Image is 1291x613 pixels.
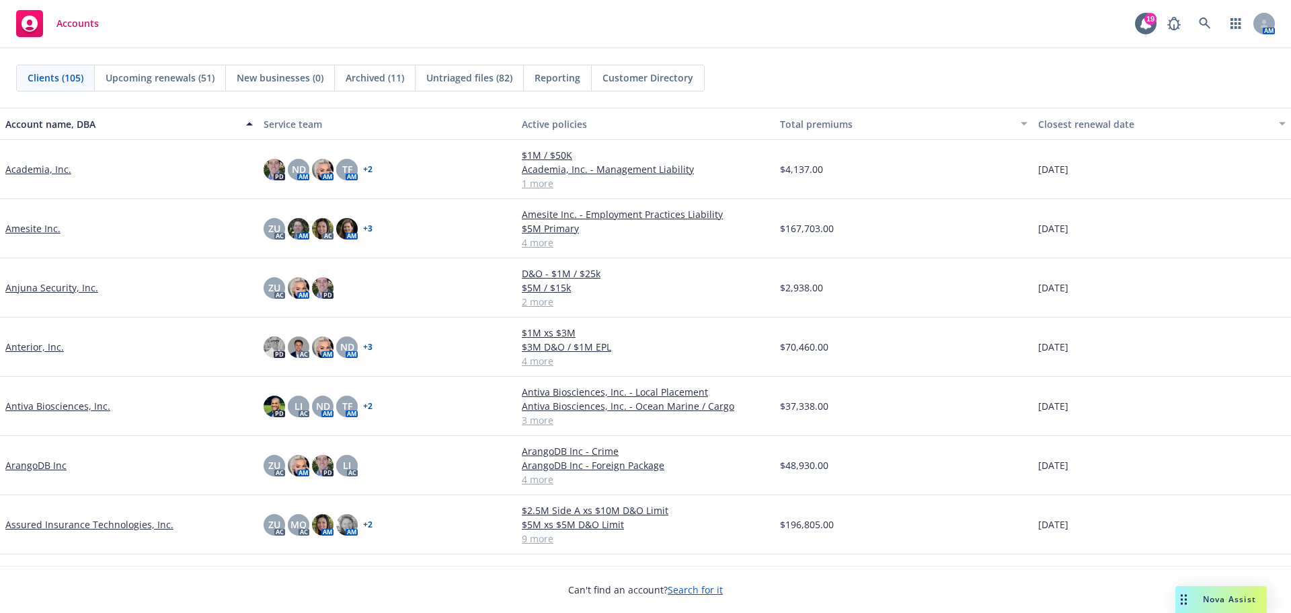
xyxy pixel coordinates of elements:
a: D&O - $1M / $25k [522,266,769,281]
img: photo [264,159,285,180]
span: ND [316,399,330,413]
span: [DATE] [1038,340,1068,354]
a: ArangoDB Inc [5,458,67,472]
span: [DATE] [1038,517,1068,532]
div: 19 [1144,13,1157,25]
img: photo [264,396,285,417]
span: MQ [290,517,307,532]
div: Closest renewal date [1038,117,1271,131]
div: Service team [264,117,511,131]
span: LI [343,458,351,472]
img: photo [288,336,309,358]
a: Assured Insurance Technologies, Inc. [5,517,173,532]
span: $2,938.00 [780,281,823,295]
a: ArangoDB Inc - Crime [522,444,769,458]
a: Antiva Biosciences, Inc. - Local Placement [522,385,769,399]
span: ZU [268,517,280,532]
a: ArangoDB Inc - Foreign Package [522,458,769,472]
img: photo [312,159,334,180]
img: photo [336,514,358,536]
span: $196,805.00 [780,517,834,532]
span: Accounts [56,18,99,29]
span: Archived (11) [346,71,404,85]
span: ND [340,340,354,354]
a: $2.5M Side A xs $10M D&O Limit [522,503,769,517]
img: photo [288,277,309,299]
a: + 3 [363,225,373,233]
a: Search for it [668,583,723,596]
a: $3M xs $2M [522,563,769,577]
span: New businesses (0) [237,71,323,85]
img: photo [288,455,309,476]
img: photo [288,218,309,240]
a: + 2 [363,402,373,410]
a: + 2 [363,521,373,529]
img: photo [312,277,334,299]
span: $37,338.00 [780,399,828,413]
div: Total premiums [780,117,1013,131]
a: Amesite Inc. - Employment Practices Liability [522,207,769,221]
a: $1M / $50K [522,148,769,162]
span: ZU [268,458,280,472]
a: Accounts [11,5,104,42]
a: 4 more [522,236,769,250]
span: [DATE] [1038,458,1068,472]
span: [DATE] [1038,399,1068,413]
span: Nova Assist [1203,593,1256,605]
div: Active policies [522,117,769,131]
img: photo [312,455,334,476]
span: Reporting [535,71,580,85]
span: [DATE] [1038,221,1068,236]
a: + 3 [363,343,373,351]
a: Search [1191,10,1218,37]
span: Customer Directory [602,71,693,85]
a: 3 more [522,413,769,427]
span: $167,703.00 [780,221,834,236]
span: ZU [268,281,280,295]
span: [DATE] [1038,281,1068,295]
a: $3M D&O / $1M EPL [522,340,769,354]
img: photo [312,336,334,358]
span: $4,137.00 [780,162,823,176]
div: Account name, DBA [5,117,238,131]
span: Can't find an account? [568,583,723,597]
a: Report a Bug [1161,10,1187,37]
a: Amesite Inc. [5,221,61,236]
span: Untriaged files (82) [426,71,512,85]
img: photo [336,218,358,240]
span: TF [342,399,352,413]
span: $70,460.00 [780,340,828,354]
button: Closest renewal date [1033,108,1291,140]
span: Upcoming renewals (51) [106,71,214,85]
a: $5M Primary [522,221,769,236]
span: $48,930.00 [780,458,828,472]
img: photo [312,514,334,536]
button: Nova Assist [1175,586,1267,613]
span: Clients (105) [28,71,83,85]
button: Total premiums [775,108,1033,140]
button: Active policies [516,108,775,140]
img: photo [312,218,334,240]
span: LI [295,399,303,413]
a: 9 more [522,532,769,546]
a: $1M xs $3M [522,326,769,340]
a: Anjuna Security, Inc. [5,281,98,295]
span: ZU [268,221,280,236]
a: $5M xs $5M D&O Limit [522,517,769,532]
a: Academia, Inc. - Management Liability [522,162,769,176]
img: photo [264,336,285,358]
a: 2 more [522,295,769,309]
span: ND [292,162,306,176]
span: TF [342,162,352,176]
span: [DATE] [1038,162,1068,176]
a: 4 more [522,354,769,368]
a: Antiva Biosciences, Inc. [5,399,110,413]
a: + 2 [363,166,373,174]
a: 4 more [522,472,769,486]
